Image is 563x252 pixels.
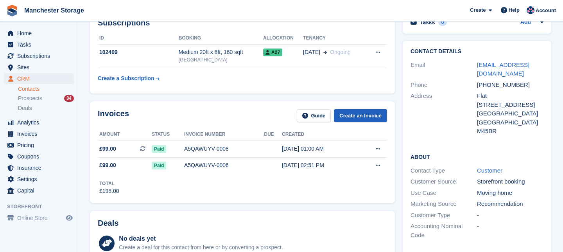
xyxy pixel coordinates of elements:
[98,32,179,45] th: ID
[17,162,64,173] span: Insurance
[411,177,477,186] div: Customer Source
[17,62,64,73] span: Sites
[477,177,543,186] div: Storefront booking
[6,5,18,16] img: stora-icon-8386f47178a22dfd0bd8f6a31ec36ba5ce8667c1dd55bd0f319d3a0aa187defe.svg
[477,200,543,209] div: Recommendation
[17,39,64,50] span: Tasks
[184,145,264,153] div: A5QAWUYV-0008
[509,6,520,14] span: Help
[477,127,543,136] div: M45BR
[17,28,64,39] span: Home
[4,174,74,185] a: menu
[264,128,282,141] th: Due
[411,211,477,220] div: Customer Type
[98,18,387,27] h2: Subscriptions
[4,39,74,50] a: menu
[438,19,447,26] div: 0
[411,153,543,160] h2: About
[477,109,543,118] div: [GEOGRAPHIC_DATA]
[98,71,160,86] a: Create a Subscription
[7,203,78,211] span: Storefront
[64,95,74,102] div: 34
[470,6,486,14] span: Create
[303,48,320,56] span: [DATE]
[17,140,64,151] span: Pricing
[411,166,477,175] div: Contact Type
[184,128,264,141] th: Invoice number
[152,145,166,153] span: Paid
[477,61,529,77] a: [EMAIL_ADDRESS][DOMAIN_NAME]
[297,109,331,122] a: Guide
[17,50,64,61] span: Subscriptions
[411,222,477,239] div: Accounting Nominal Code
[98,128,152,141] th: Amount
[420,19,435,26] h2: Tasks
[18,85,74,93] a: Contacts
[4,117,74,128] a: menu
[411,189,477,198] div: Use Case
[119,234,283,243] div: No deals yet
[17,185,64,196] span: Capital
[411,200,477,209] div: Marketing Source
[179,56,263,63] div: [GEOGRAPHIC_DATA]
[18,95,42,102] span: Prospects
[4,62,74,73] a: menu
[263,49,282,56] span: A27
[477,211,543,220] div: -
[4,140,74,151] a: menu
[334,109,387,122] a: Create an Invoice
[411,49,543,55] h2: Contact Details
[99,187,119,195] div: £198.00
[477,189,543,198] div: Moving home
[17,151,64,162] span: Coupons
[18,94,74,103] a: Prospects 34
[17,174,64,185] span: Settings
[520,18,531,27] a: Add
[4,28,74,39] a: menu
[179,32,263,45] th: Booking
[303,32,366,45] th: Tenancy
[184,161,264,169] div: A5QAWUYV-0006
[282,145,358,153] div: [DATE] 01:00 AM
[411,92,477,136] div: Address
[536,7,556,14] span: Account
[179,48,263,56] div: Medium 20ft x 8ft, 160 sqft
[99,180,119,187] div: Total
[99,145,116,153] span: £99.00
[4,73,74,84] a: menu
[477,92,543,109] div: Flat [STREET_ADDRESS]
[98,74,154,83] div: Create a Subscription
[98,48,179,56] div: 102409
[477,167,502,174] a: Customer
[4,212,74,223] a: menu
[152,128,184,141] th: Status
[17,128,64,139] span: Invoices
[263,32,303,45] th: Allocation
[17,73,64,84] span: CRM
[152,162,166,169] span: Paid
[17,117,64,128] span: Analytics
[477,81,543,90] div: [PHONE_NUMBER]
[477,118,543,127] div: [GEOGRAPHIC_DATA]
[65,213,74,223] a: Preview store
[282,128,358,141] th: Created
[4,185,74,196] a: menu
[4,128,74,139] a: menu
[4,151,74,162] a: menu
[4,162,74,173] a: menu
[18,104,32,112] span: Deals
[17,212,64,223] span: Online Store
[119,243,283,252] div: Create a deal for this contact from here or by converting a prospect.
[4,50,74,61] a: menu
[330,49,351,55] span: Ongoing
[411,81,477,90] div: Phone
[99,161,116,169] span: £99.00
[98,219,118,228] h2: Deals
[477,222,543,239] div: -
[18,104,74,112] a: Deals
[411,61,477,78] div: Email
[282,161,358,169] div: [DATE] 02:51 PM
[98,109,129,122] h2: Invoices
[21,4,87,17] a: Manchester Storage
